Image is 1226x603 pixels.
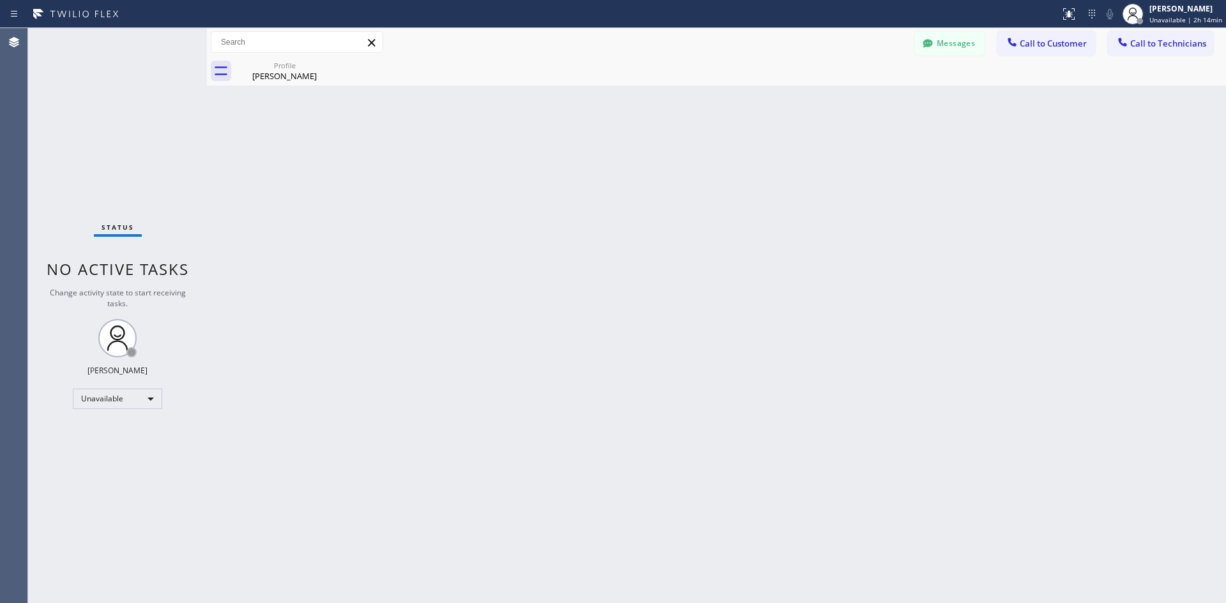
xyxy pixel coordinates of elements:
button: Mute [1101,5,1119,23]
button: Call to Technicians [1108,31,1213,56]
span: Unavailable | 2h 14min [1149,15,1222,24]
div: [PERSON_NAME] [87,365,148,376]
div: William Ren [236,57,333,86]
div: [PERSON_NAME] [1149,3,1222,14]
button: Call to Customer [997,31,1095,56]
div: Unavailable [73,389,162,409]
div: [PERSON_NAME] [236,70,333,82]
input: Search [211,32,382,52]
span: Call to Customer [1020,38,1087,49]
span: Call to Technicians [1130,38,1206,49]
span: No active tasks [47,258,189,279]
span: Change activity state to start receiving tasks. [50,287,186,309]
span: Status [102,223,134,232]
div: Profile [236,61,333,70]
button: Messages [914,31,985,56]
